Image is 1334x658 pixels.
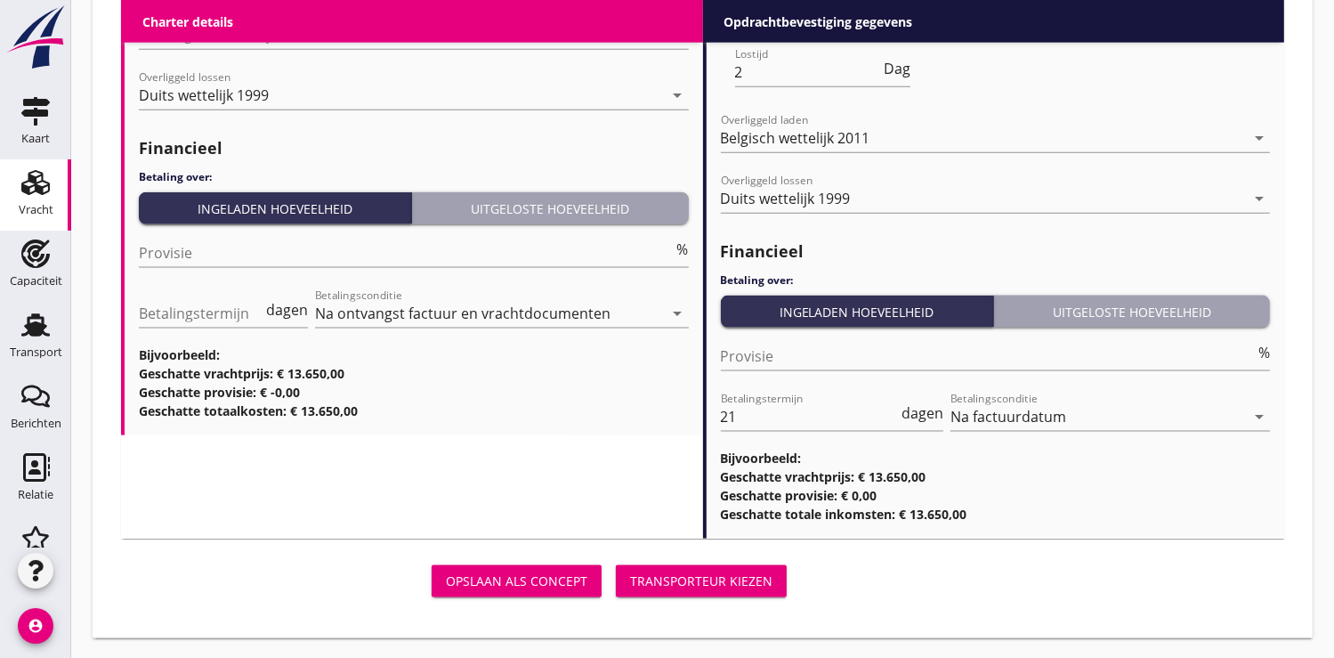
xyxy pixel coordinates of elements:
h2: Financieel [139,136,689,160]
div: dagen [898,406,943,420]
div: Transporteur kiezen [630,572,772,590]
div: Transport [10,346,62,358]
input: Provisie [721,342,1256,370]
div: Berichten [11,418,61,429]
i: arrow_drop_down [667,24,689,45]
i: arrow_drop_down [1249,127,1270,149]
h3: Geschatte provisie: € -0,00 [139,383,689,402]
input: Betalingstermijn [721,402,899,431]
label: Garantie leeg [992,20,1082,38]
div: Ingeladen hoeveelheid [728,303,986,321]
button: Opslaan als concept [432,565,602,597]
button: Ingeladen hoeveelheid [721,296,994,328]
i: account_circle [18,608,53,644]
label: Tijd [827,20,851,38]
h3: Geschatte vrachtprijs: € 13.650,00 [139,364,689,383]
div: Na ontvangst factuur en vrachtdocumenten [315,305,610,321]
div: Uitgeloste hoeveelheid [419,199,681,218]
div: Na factuurdatum [950,409,1066,425]
div: Opslaan als concept [446,572,587,590]
i: arrow_drop_down [1249,406,1270,427]
div: Vracht [19,204,53,215]
strong: Lossen [721,20,770,38]
i: arrow_drop_down [667,303,689,324]
button: Transporteur kiezen [616,565,787,597]
input: Provisie [139,239,674,267]
h3: Geschatte provisie: € 0,00 [721,486,1271,505]
div: 1/2 Belgisch wettelijk 2011 [139,27,313,43]
h3: Bijvoorbeeld: [721,449,1271,467]
div: dagen [263,303,308,317]
button: Ingeladen hoeveelheid [139,192,412,224]
div: % [674,242,689,256]
div: Kaart [21,133,50,144]
h3: Geschatte totale inkomsten: € 13.650,00 [721,505,1271,524]
div: Capaciteit [10,275,62,287]
label: Conditie [893,20,950,38]
i: arrow_drop_down [667,85,689,106]
span: Dag [884,61,910,76]
h3: Geschatte vrachtprijs: € 13.650,00 [721,467,1271,486]
div: Duits wettelijk 1999 [721,191,851,207]
input: Betalingstermijn [139,299,263,328]
div: % [1255,345,1270,360]
h4: Betaling over: [721,272,1271,288]
h2: Financieel [721,240,1271,264]
div: Relatie [18,489,53,500]
button: Uitgeloste hoeveelheid [412,192,688,224]
div: Uitgeloste hoeveelheid [1001,303,1263,321]
h4: Betaling over: [139,169,689,185]
input: Lostijd [735,58,881,86]
h3: Geschatte totaalkosten: € 13.650,00 [139,402,689,420]
div: Ingeladen hoeveelheid [146,199,404,218]
div: Duits wettelijk 1999 [139,87,269,103]
button: Uitgeloste hoeveelheid [994,296,1270,328]
i: arrow_drop_down [1249,188,1270,209]
img: logo-small.a267ee39.svg [4,4,68,70]
h3: Bijvoorbeeld: [139,345,689,364]
div: Belgisch wettelijk 2011 [721,130,870,146]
